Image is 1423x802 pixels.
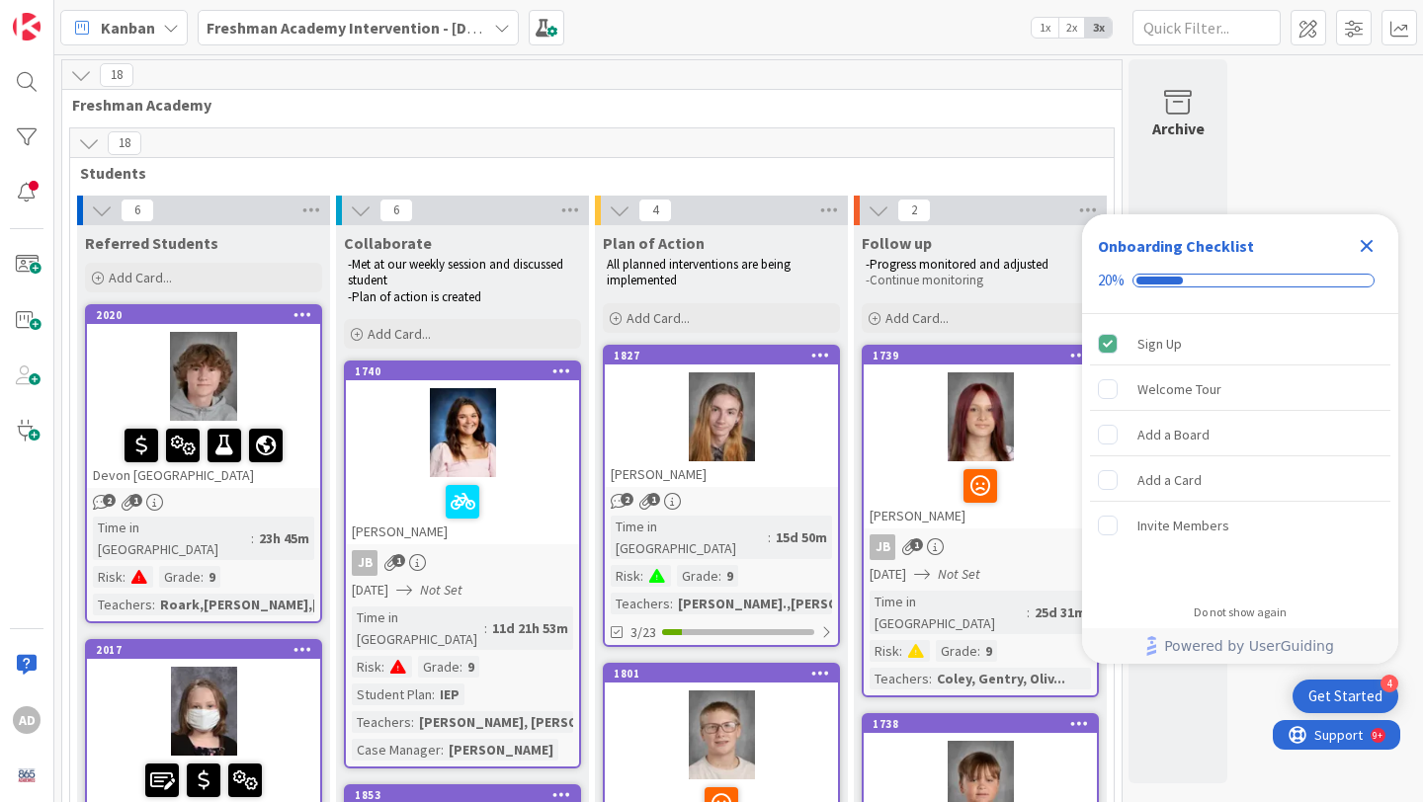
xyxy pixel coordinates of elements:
img: Visit kanbanzone.com [13,13,41,40]
div: 2017 [96,643,320,657]
span: [DATE] [352,580,388,601]
div: 1827 [605,347,838,364]
div: Devon [GEOGRAPHIC_DATA] [87,421,320,488]
div: Teachers [352,711,411,733]
div: 9+ [100,8,110,24]
span: : [432,683,435,705]
div: JB [346,550,579,576]
span: Add Card... [627,309,690,327]
div: JB [864,534,1097,560]
div: IEP [435,683,464,705]
a: 1739[PERSON_NAME]JB[DATE]Not SetTime in [GEOGRAPHIC_DATA]:25d 31mRisk:Grade:9Teachers:Coley, Gent... [862,345,1099,697]
div: [PERSON_NAME].,[PERSON_NAME]... [673,593,912,614]
div: Add a Board is incomplete. [1090,413,1390,456]
span: Follow up [862,233,932,253]
span: : [718,565,721,587]
span: Add Card... [885,309,949,327]
div: Risk [870,640,899,662]
span: Collaborate [344,233,432,253]
b: Freshman Academy Intervention - [DATE]-[DATE] [207,18,550,38]
span: Referred Students [85,233,218,253]
span: : [977,640,980,662]
div: Close Checklist [1351,230,1382,262]
div: Grade [677,565,718,587]
img: avatar [13,762,41,789]
span: : [899,640,902,662]
div: 11d 21h 53m [487,617,573,639]
div: 2020Devon [GEOGRAPHIC_DATA] [87,306,320,488]
div: Time in [GEOGRAPHIC_DATA] [352,606,484,650]
div: 2017 [87,641,320,659]
div: Welcome Tour is incomplete. [1090,367,1390,411]
div: Get Started [1308,686,1382,706]
div: Teachers [870,668,929,689]
div: Add a Board [1137,423,1210,446]
span: : [201,566,204,588]
span: : [929,668,932,689]
span: Students [80,163,1089,183]
span: 1 [910,538,923,551]
span: : [1027,601,1030,623]
span: 2 [621,493,633,506]
div: 1827 [614,349,838,362]
div: 9 [980,640,997,662]
span: : [640,565,643,587]
span: 18 [108,131,141,155]
div: Time in [GEOGRAPHIC_DATA] [870,591,1027,634]
span: : [381,656,384,678]
div: 20% [1098,272,1125,289]
i: Not Set [938,565,980,583]
span: : [251,527,254,549]
div: Add a Card is incomplete. [1090,458,1390,502]
a: 1740[PERSON_NAME]JB[DATE]Not SetTime in [GEOGRAPHIC_DATA]:11d 21h 53mRisk:Grade:9Student Plan:IEP... [344,361,581,768]
div: [PERSON_NAME] [605,461,838,487]
div: Welcome Tour [1137,377,1221,401]
div: Grade [936,640,977,662]
span: 6 [121,199,154,222]
div: Sign Up is complete. [1090,322,1390,365]
span: Add Card... [109,269,172,286]
span: 4 [638,199,672,222]
p: -Continue monitoring [866,273,1095,288]
span: : [411,711,414,733]
div: Open Get Started checklist, remaining modules: 4 [1293,680,1398,713]
span: Add Card... [368,325,431,343]
span: : [152,594,155,615]
div: [PERSON_NAME] [864,461,1097,528]
div: Time in [GEOGRAPHIC_DATA] [93,517,251,560]
div: Invite Members is incomplete. [1090,504,1390,547]
a: 2020Devon [GEOGRAPHIC_DATA]Time in [GEOGRAPHIC_DATA]:23h 45mRisk:Grade:9Teachers:Roark,[PERSON_NA... [85,304,322,623]
input: Quick Filter... [1132,10,1281,45]
div: Footer [1082,628,1398,664]
div: Time in [GEOGRAPHIC_DATA] [611,516,768,559]
div: Do not show again [1194,604,1287,620]
a: 1827[PERSON_NAME]Time in [GEOGRAPHIC_DATA]:15d 50mRisk:Grade:9Teachers:[PERSON_NAME].,[PERSON_NAM... [603,345,840,647]
i: Not Set [420,581,462,599]
div: Risk [352,656,381,678]
span: Powered by UserGuiding [1164,634,1334,658]
div: JB [352,550,377,576]
div: 15d 50m [771,526,832,548]
div: 9 [462,656,479,678]
div: Case Manager [352,739,441,761]
div: [PERSON_NAME] [444,739,558,761]
span: Freshman Academy [72,95,1097,115]
div: Teachers [611,593,670,614]
div: Checklist items [1082,314,1398,592]
div: 2020 [87,306,320,324]
span: 2x [1058,18,1085,38]
span: : [123,566,126,588]
span: All planned interventions are being implemented [607,256,794,288]
div: 25d 31m [1030,601,1091,623]
span: 3/23 [630,622,656,643]
div: Teachers [93,594,152,615]
span: -Plan of action is created [348,288,481,305]
div: JB [870,534,895,560]
div: 23h 45m [254,527,314,549]
span: : [670,593,673,614]
div: Invite Members [1137,514,1229,537]
span: Plan of Action [603,233,705,253]
div: Onboarding Checklist [1098,234,1254,258]
div: Coley, Gentry, Oliv... [932,668,1070,689]
a: Powered by UserGuiding [1092,628,1388,664]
